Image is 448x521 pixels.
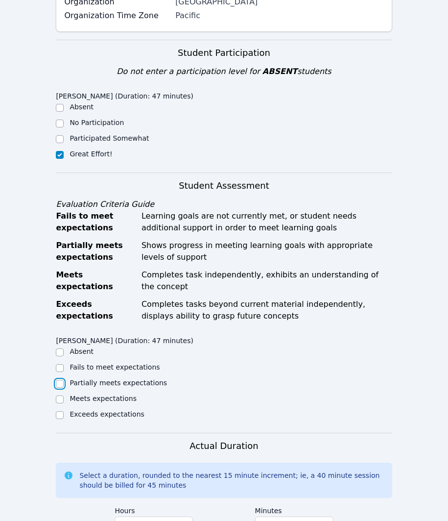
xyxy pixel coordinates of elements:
label: Absent [70,347,94,355]
div: Evaluation Criteria Guide [56,198,392,210]
legend: [PERSON_NAME] (Duration: 47 minutes) [56,332,193,347]
div: Select a duration, rounded to the nearest 15 minute increment; ie, a 40 minute session should be ... [79,471,384,490]
span: ABSENT [262,67,297,76]
label: Hours [115,502,193,517]
label: Meets expectations [70,395,137,402]
div: Completes task independently, exhibits an understanding of the concept [141,269,392,293]
h3: Student Assessment [56,179,392,193]
div: Partially meets expectations [56,240,136,263]
label: Absent [70,103,94,111]
legend: [PERSON_NAME] (Duration: 47 minutes) [56,87,193,102]
div: Pacific [175,10,384,22]
div: Completes tasks beyond current material independently, displays ability to grasp future concepts [141,298,392,322]
div: Do not enter a participation level for students [56,66,392,77]
div: Shows progress in meeting learning goals with appropriate levels of support [141,240,392,263]
label: Great Effort! [70,150,112,158]
div: Learning goals are not currently met, or student needs additional support in order to meet learni... [141,210,392,234]
div: Fails to meet expectations [56,210,136,234]
label: Exceeds expectations [70,410,144,418]
label: Partially meets expectations [70,379,167,387]
label: Organization Time Zone [64,10,169,22]
label: Fails to meet expectations [70,363,160,371]
h3: Student Participation [56,46,392,60]
div: Exceeds expectations [56,298,136,322]
div: Meets expectations [56,269,136,293]
h3: Actual Duration [189,439,258,453]
label: No Participation [70,119,124,126]
label: Participated Somewhat [70,134,149,142]
label: Minutes [255,502,333,517]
